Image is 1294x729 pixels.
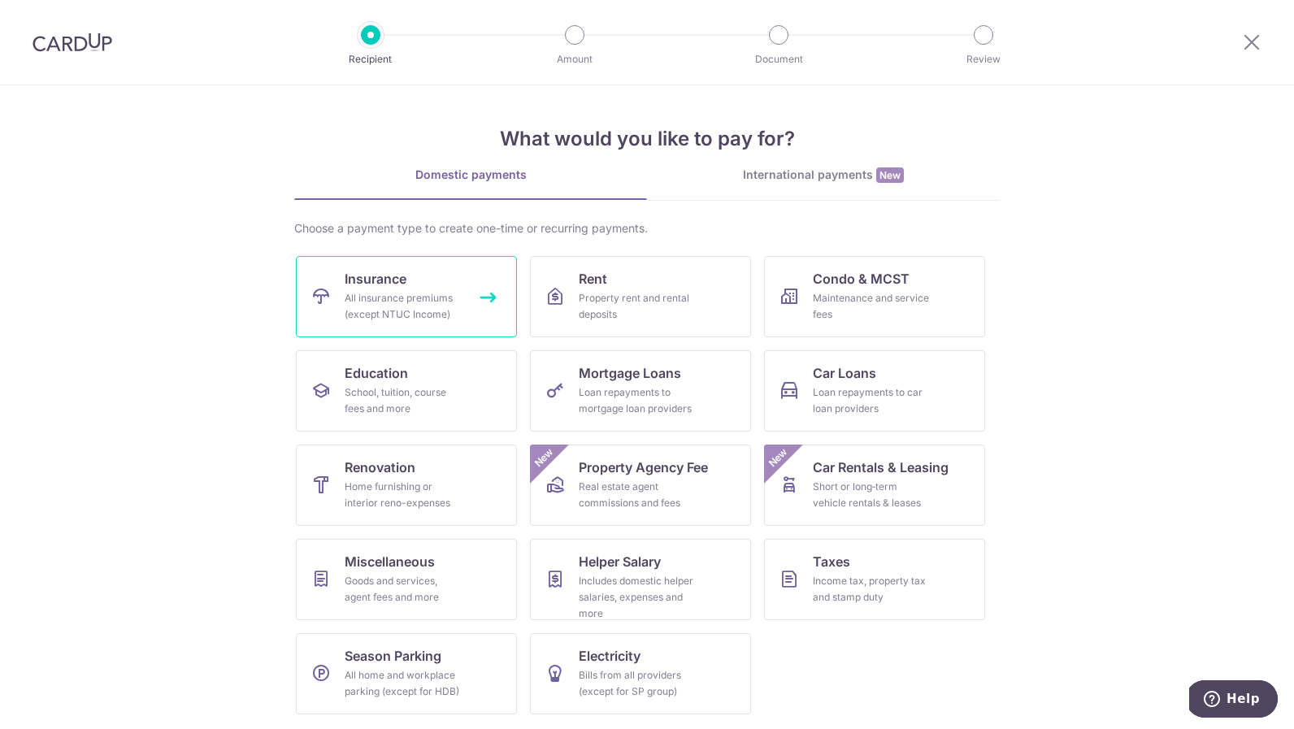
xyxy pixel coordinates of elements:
[579,646,640,666] span: Electricity
[813,458,949,477] span: Car Rentals & Leasing
[579,363,681,383] span: Mortgage Loans
[813,573,930,605] div: Income tax, property tax and stamp duty
[579,667,696,700] div: Bills from all providers (except for SP group)
[813,479,930,511] div: Short or long‑term vehicle rentals & leases
[813,552,850,571] span: Taxes
[579,269,607,289] span: Rent
[296,539,517,620] a: MiscellaneousGoods and services, agent fees and more
[294,124,1000,154] h4: What would you like to pay for?
[813,269,910,289] span: Condo & MCST
[579,573,696,622] div: Includes domestic helper salaries, expenses and more
[294,220,1000,236] div: Choose a payment type to create one-time or recurring payments.
[345,363,408,383] span: Education
[345,384,462,417] div: School, tuition, course fees and more
[530,539,751,620] a: Helper SalaryIncludes domestic helper salaries, expenses and more
[764,256,985,337] a: Condo & MCSTMaintenance and service fees
[579,384,696,417] div: Loan repayments to mortgage loan providers
[764,539,985,620] a: TaxesIncome tax, property tax and stamp duty
[764,350,985,432] a: Car LoansLoan repayments to car loan providers
[813,290,930,323] div: Maintenance and service fees
[923,51,1044,67] p: Review
[719,51,839,67] p: Document
[579,479,696,511] div: Real estate agent commissions and fees
[813,384,930,417] div: Loan repayments to car loan providers
[530,445,751,526] a: Property Agency FeeReal estate agent commissions and feesNew
[579,290,696,323] div: Property rent and rental deposits
[296,633,517,714] a: Season ParkingAll home and workplace parking (except for HDB)
[294,167,647,183] div: Domestic payments
[345,667,462,700] div: All home and workplace parking (except for HDB)
[530,350,751,432] a: Mortgage LoansLoan repayments to mortgage loan providers
[345,646,441,666] span: Season Parking
[296,350,517,432] a: EducationSchool, tuition, course fees and more
[531,445,558,471] span: New
[310,51,431,67] p: Recipient
[345,458,415,477] span: Renovation
[345,269,406,289] span: Insurance
[37,11,71,26] span: Help
[530,256,751,337] a: RentProperty rent and rental deposits
[345,290,462,323] div: All insurance premiums (except NTUC Income)
[296,256,517,337] a: InsuranceAll insurance premiums (except NTUC Income)
[345,573,462,605] div: Goods and services, agent fees and more
[345,479,462,511] div: Home furnishing or interior reno-expenses
[647,167,1000,184] div: International payments
[345,552,435,571] span: Miscellaneous
[579,552,661,571] span: Helper Salary
[515,51,635,67] p: Amount
[579,458,708,477] span: Property Agency Fee
[530,633,751,714] a: ElectricityBills from all providers (except for SP group)
[813,363,876,383] span: Car Loans
[876,167,904,183] span: New
[1189,680,1278,721] iframe: Opens a widget where you can find more information
[296,445,517,526] a: RenovationHome furnishing or interior reno-expenses
[33,33,112,52] img: CardUp
[764,445,985,526] a: Car Rentals & LeasingShort or long‑term vehicle rentals & leasesNew
[765,445,792,471] span: New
